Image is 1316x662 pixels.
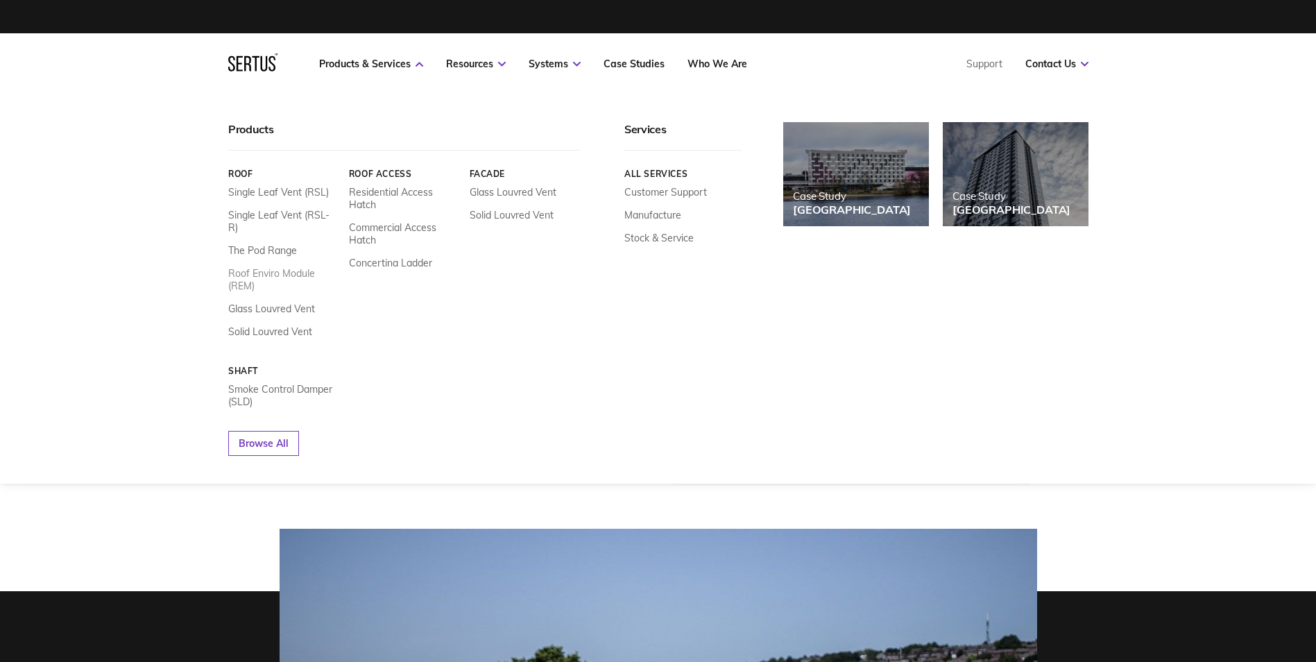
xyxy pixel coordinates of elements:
[469,169,579,179] a: Facade
[793,189,911,203] div: Case Study
[529,58,581,70] a: Systems
[348,186,459,211] a: Residential Access Hatch
[966,58,1002,70] a: Support
[228,244,297,257] a: The Pod Range
[793,203,911,217] div: [GEOGRAPHIC_DATA]
[228,267,339,292] a: Roof Enviro Module (REM)
[348,221,459,246] a: Commercial Access Hatch
[228,366,339,376] a: Shaft
[228,169,339,179] a: Roof
[1025,58,1088,70] a: Contact Us
[604,58,665,70] a: Case Studies
[446,58,506,70] a: Resources
[783,122,929,226] a: Case Study[GEOGRAPHIC_DATA]
[348,169,459,179] a: Roof Access
[228,186,329,198] a: Single Leaf Vent (RSL)
[228,325,312,338] a: Solid Louvred Vent
[624,232,694,244] a: Stock & Service
[469,186,556,198] a: Glass Louvred Vent
[348,257,431,269] a: Concertina Ladder
[319,58,423,70] a: Products & Services
[687,58,747,70] a: Who We Are
[943,122,1088,226] a: Case Study[GEOGRAPHIC_DATA]
[952,189,1070,203] div: Case Study
[228,431,299,456] a: Browse All
[228,209,339,234] a: Single Leaf Vent (RSL-R)
[624,186,707,198] a: Customer Support
[228,303,315,315] a: Glass Louvred Vent
[228,383,339,408] a: Smoke Control Damper (SLD)
[228,122,579,151] div: Products
[469,209,553,221] a: Solid Louvred Vent
[952,203,1070,217] div: [GEOGRAPHIC_DATA]
[624,169,742,179] a: All services
[624,209,681,221] a: Manufacture
[624,122,742,151] div: Services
